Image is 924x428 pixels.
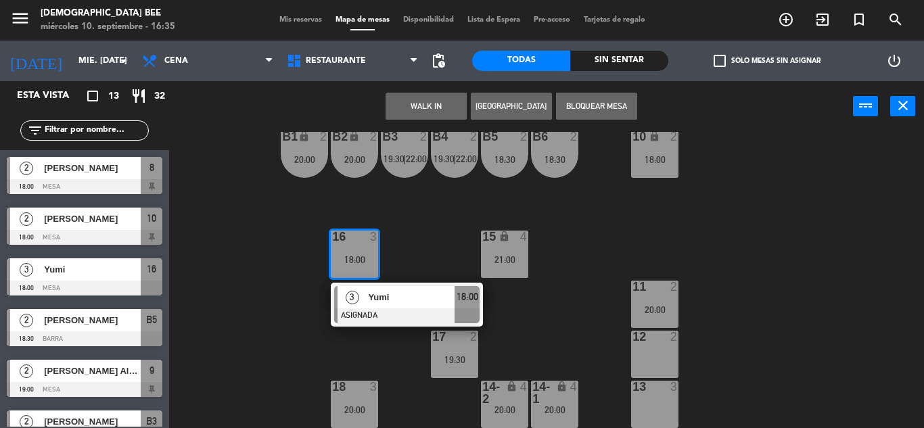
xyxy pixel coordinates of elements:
[147,261,156,277] span: 16
[282,130,283,143] div: B1
[370,381,378,393] div: 3
[348,130,360,142] i: lock
[146,312,157,328] span: B5
[520,130,528,143] div: 2
[149,160,154,176] span: 8
[273,16,329,24] span: Mis reservas
[886,53,902,69] i: power_settings_new
[453,153,456,164] span: |
[149,362,154,379] span: 9
[10,8,30,33] button: menu
[556,381,568,392] i: lock
[85,88,101,104] i: crop_square
[471,93,552,120] button: [GEOGRAPHIC_DATA]
[382,130,383,143] div: B3
[44,212,141,226] span: [PERSON_NAME]
[556,93,637,120] button: Bloquear Mesa
[481,155,528,164] div: 18:30
[434,153,455,164] span: 19:30
[131,88,147,104] i: restaurant
[631,305,678,314] div: 20:00
[570,51,668,71] div: Sin sentar
[20,162,33,175] span: 2
[306,56,366,66] span: Restaurante
[499,231,510,242] i: lock
[531,405,578,414] div: 20:00
[332,381,333,393] div: 18
[461,16,527,24] span: Lista de Espera
[44,262,141,277] span: Yumi
[320,130,328,143] div: 2
[456,153,477,164] span: 22:00
[396,16,461,24] span: Disponibilidad
[406,153,427,164] span: 22:00
[506,381,517,392] i: lock
[527,16,577,24] span: Pre-acceso
[481,255,528,264] div: 21:00
[853,96,878,116] button: power_input
[20,364,33,378] span: 2
[368,290,455,304] span: Yumi
[714,55,726,67] span: check_box_outline_blank
[7,88,97,104] div: Esta vista
[20,212,33,226] span: 2
[332,231,333,243] div: 16
[814,11,831,28] i: exit_to_app
[10,8,30,28] i: menu
[27,122,43,139] i: filter_list
[670,331,678,343] div: 2
[298,130,310,142] i: lock
[482,231,483,243] div: 15
[386,93,467,120] button: WALK IN
[470,331,478,343] div: 2
[577,16,652,24] span: Tarjetas de regalo
[851,11,867,28] i: turned_in_not
[430,53,446,69] span: pending_actions
[431,355,478,364] div: 19:30
[457,289,478,305] span: 18:00
[331,255,378,264] div: 18:00
[632,331,633,343] div: 12
[520,381,528,393] div: 4
[670,130,678,143] div: 2
[370,130,378,143] div: 2
[570,381,578,393] div: 4
[44,364,141,378] span: [PERSON_NAME] Albuquerque [PERSON_NAME]
[331,155,378,164] div: 20:00
[895,97,911,114] i: close
[632,381,633,393] div: 13
[108,89,119,104] span: 13
[41,7,175,20] div: [DEMOGRAPHIC_DATA] Bee
[432,130,433,143] div: B4
[384,153,405,164] span: 19:30
[43,123,148,138] input: Filtrar por nombre...
[714,55,821,67] label: Solo mesas sin asignar
[570,130,578,143] div: 2
[649,130,660,142] i: lock
[631,155,678,164] div: 18:00
[403,153,406,164] span: |
[331,405,378,414] div: 20:00
[531,155,578,164] div: 18:30
[632,130,633,143] div: 10
[520,231,528,243] div: 4
[890,96,915,116] button: close
[164,56,188,66] span: Cena
[481,405,528,414] div: 20:00
[370,231,378,243] div: 3
[670,281,678,293] div: 2
[532,130,533,143] div: B6
[329,16,396,24] span: Mapa de mesas
[470,130,478,143] div: 2
[281,155,328,164] div: 20:00
[332,130,333,143] div: B2
[632,281,633,293] div: 11
[20,263,33,277] span: 3
[778,11,794,28] i: add_circle_outline
[20,314,33,327] span: 2
[147,210,156,227] span: 10
[420,130,428,143] div: 2
[116,53,132,69] i: arrow_drop_down
[44,161,141,175] span: [PERSON_NAME]
[154,89,165,104] span: 32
